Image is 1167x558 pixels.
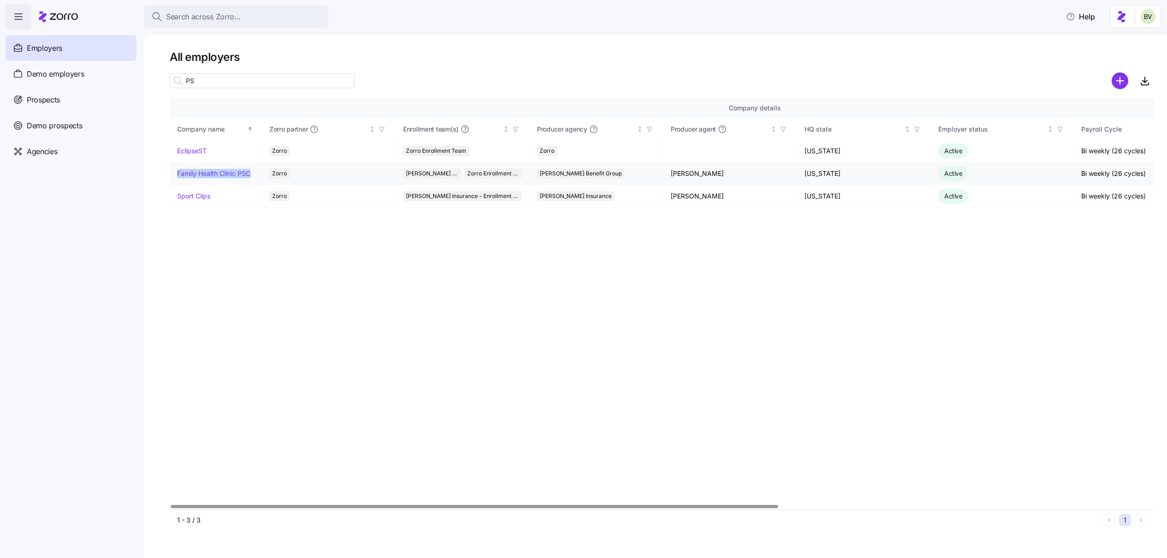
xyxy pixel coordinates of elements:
[931,119,1074,140] th: Employer statusNot sorted
[797,162,931,185] td: [US_STATE]
[1141,9,1155,24] img: 676487ef2089eb4995defdc85707b4f5
[406,191,519,201] span: [PERSON_NAME] Insurance - Enrollment Team
[944,169,962,177] span: Active
[1119,514,1131,526] button: 1
[503,126,509,132] div: Not sorted
[1135,514,1147,526] button: Next page
[144,6,328,28] button: Search across Zorro...
[27,94,60,106] span: Prospects
[1059,7,1102,26] button: Help
[6,35,137,61] a: Employers
[467,168,519,179] span: Zorro Enrollment Team
[262,119,396,140] th: Zorro partnerNot sorted
[804,124,902,134] div: HQ state
[27,68,84,80] span: Demo employers
[27,42,62,54] span: Employers
[663,119,797,140] th: Producer agentNot sorted
[671,125,716,134] span: Producer agent
[944,192,962,200] span: Active
[177,146,207,156] a: EclipseST
[170,50,1154,64] h1: All employers
[272,146,287,156] span: Zorro
[170,119,262,140] th: Company nameSorted ascending
[944,147,962,155] span: Active
[6,87,137,113] a: Prospects
[177,516,1100,525] div: 1 - 3 / 3
[396,119,530,140] th: Enrollment team(s)Not sorted
[663,162,797,185] td: [PERSON_NAME]
[530,119,663,140] th: Producer agencyNot sorted
[537,125,587,134] span: Producer agency
[177,169,250,178] a: Family Health Clinic PSC
[540,168,622,179] span: [PERSON_NAME] Benefit Group
[770,126,777,132] div: Not sorted
[272,168,287,179] span: Zorro
[797,140,931,162] td: [US_STATE]
[177,124,245,134] div: Company name
[540,191,612,201] span: [PERSON_NAME] Insurance
[369,126,375,132] div: Not sorted
[177,192,210,201] a: Sport Clips
[27,146,57,157] span: Agencies
[938,124,1045,134] div: Employer status
[1047,126,1054,132] div: Not sorted
[637,126,643,132] div: Not sorted
[247,126,253,132] div: Sorted ascending
[27,120,83,132] span: Demo prospects
[272,191,287,201] span: Zorro
[406,146,466,156] span: Zorro Enrollment Team
[6,113,137,138] a: Demo prospects
[1066,11,1095,22] span: Help
[540,146,554,156] span: Zorro
[170,73,354,88] input: Search employer
[663,185,797,208] td: [PERSON_NAME]
[6,138,137,164] a: Agencies
[1112,72,1128,89] svg: add icon
[403,125,458,134] span: Enrollment team(s)
[797,185,931,208] td: [US_STATE]
[904,126,911,132] div: Not sorted
[6,61,137,87] a: Demo employers
[406,168,458,179] span: [PERSON_NAME] Benefit Group
[269,125,308,134] span: Zorro partner
[166,11,241,23] span: Search across Zorro...
[1103,514,1115,526] button: Previous page
[797,119,931,140] th: HQ stateNot sorted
